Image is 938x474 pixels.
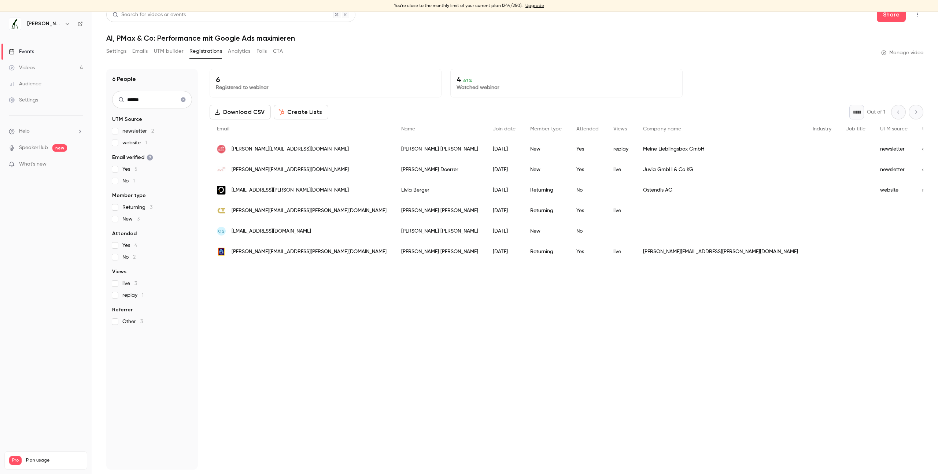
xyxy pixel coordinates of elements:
[112,75,136,84] h1: 6 People
[217,126,229,132] span: Email
[576,126,599,132] span: Attended
[112,230,137,237] span: Attended
[217,247,226,256] img: aldi-suisse.ch
[463,78,472,83] span: 67 %
[813,126,831,132] span: Industry
[530,126,562,132] span: Member type
[457,84,676,91] p: Watched webinar
[189,45,222,57] button: Registrations
[636,241,805,262] div: [PERSON_NAME][EMAIL_ADDRESS][PERSON_NAME][DOMAIN_NAME]
[145,140,147,145] span: 1
[228,45,251,57] button: Analytics
[523,200,569,221] div: Returning
[485,241,523,262] div: [DATE]
[232,145,349,153] span: [PERSON_NAME][EMAIL_ADDRESS][DOMAIN_NAME]
[210,105,271,119] button: Download CSV
[606,180,636,200] div: -
[273,45,283,57] button: CTA
[112,11,186,19] div: Search for videos or events
[636,180,805,200] div: Ostendis AG
[122,280,137,287] span: live
[394,139,485,159] div: [PERSON_NAME] [PERSON_NAME]
[9,64,35,71] div: Videos
[9,48,34,55] div: Events
[106,34,923,42] h1: AI, PMax & Co: Performance mit Google Ads maximieren
[150,205,152,210] span: 3
[873,180,915,200] div: website
[523,159,569,180] div: New
[485,159,523,180] div: [DATE]
[151,129,154,134] span: 2
[132,45,148,57] button: Emails
[26,458,82,463] span: Plan usage
[134,167,137,172] span: 5
[569,180,606,200] div: No
[232,166,349,174] span: [PERSON_NAME][EMAIL_ADDRESS][DOMAIN_NAME]
[846,126,865,132] span: Job title
[154,45,184,57] button: UTM builder
[485,139,523,159] div: [DATE]
[122,139,147,147] span: website
[569,221,606,241] div: No
[122,292,144,299] span: replay
[122,242,137,249] span: Yes
[122,204,152,211] span: Returning
[394,200,485,221] div: [PERSON_NAME] [PERSON_NAME]
[606,159,636,180] div: live
[112,306,133,314] span: Referrer
[134,281,137,286] span: 3
[112,116,192,325] section: facet-groups
[485,200,523,221] div: [DATE]
[636,139,805,159] div: Meine Lieblingsbox GmbH
[880,126,908,132] span: UTM source
[52,144,67,152] span: new
[523,139,569,159] div: New
[19,144,48,152] a: SpeakerHub
[9,96,38,104] div: Settings
[256,45,267,57] button: Polls
[9,18,21,30] img: Jung von Matt IMPACT
[877,7,906,22] button: Share
[106,45,126,57] button: Settings
[217,206,226,215] img: tourismusconsult.ch
[216,75,435,84] p: 6
[613,126,627,132] span: Views
[643,126,681,132] span: Company name
[873,139,915,159] div: newsletter
[112,192,146,199] span: Member type
[122,166,137,173] span: Yes
[9,456,22,465] span: Pro
[122,127,154,135] span: newsletter
[606,139,636,159] div: replay
[569,200,606,221] div: Yes
[606,221,636,241] div: -
[112,116,142,123] span: UTM Source
[122,253,136,261] span: No
[232,248,387,256] span: [PERSON_NAME][EMAIL_ADDRESS][PERSON_NAME][DOMAIN_NAME]
[394,159,485,180] div: [PERSON_NAME] Doerrer
[218,228,225,234] span: os
[394,180,485,200] div: Livia Berger
[217,145,226,153] img: meinebackbox.de
[606,241,636,262] div: live
[569,139,606,159] div: Yes
[137,216,140,222] span: 3
[217,165,226,174] img: juvia.com
[112,154,153,161] span: Email verified
[122,318,143,325] span: Other
[133,255,136,260] span: 2
[232,207,387,215] span: [PERSON_NAME][EMAIL_ADDRESS][PERSON_NAME][DOMAIN_NAME]
[19,127,30,135] span: Help
[523,180,569,200] div: Returning
[140,319,143,324] span: 3
[112,268,126,275] span: Views
[401,126,415,132] span: Name
[122,215,140,223] span: New
[177,94,189,105] button: Clear search
[122,177,135,185] span: No
[867,108,885,116] p: Out of 1
[232,227,311,235] span: [EMAIL_ADDRESS][DOMAIN_NAME]
[142,293,144,298] span: 1
[134,243,137,248] span: 4
[636,159,805,180] div: Juvia GmbH & Co KG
